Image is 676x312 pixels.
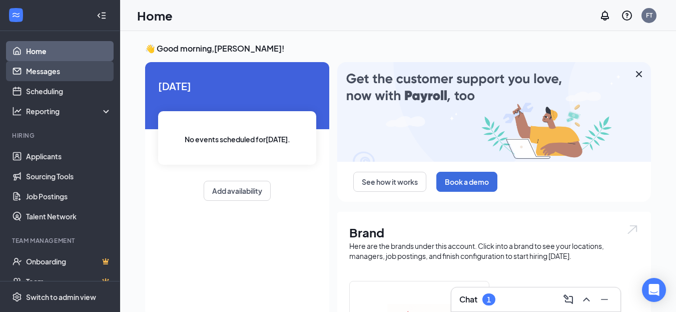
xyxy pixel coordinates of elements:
a: Job Postings [26,186,112,206]
div: Here are the brands under this account. Click into a brand to see your locations, managers, job p... [349,241,639,261]
button: See how it works [353,172,426,192]
svg: Settings [12,292,22,302]
a: Scheduling [26,81,112,101]
a: TeamCrown [26,271,112,291]
a: Messages [26,61,112,81]
button: Add availability [204,181,271,201]
div: Open Intercom Messenger [642,278,666,302]
a: Sourcing Tools [26,166,112,186]
svg: Notifications [599,10,611,22]
svg: Collapse [97,11,107,21]
h1: Home [137,7,173,24]
button: ComposeMessage [560,291,576,307]
span: No events scheduled for [DATE] . [185,134,290,145]
div: Switch to admin view [26,292,96,302]
svg: ComposeMessage [562,293,574,305]
span: [DATE] [158,78,316,94]
svg: Analysis [12,106,22,116]
svg: ChevronUp [580,293,592,305]
svg: QuestionInfo [621,10,633,22]
a: Talent Network [26,206,112,226]
div: 1 [487,295,491,304]
a: Home [26,41,112,61]
div: Hiring [12,131,110,140]
h3: 👋 Good morning, [PERSON_NAME] ! [145,43,651,54]
svg: WorkstreamLogo [11,10,21,20]
svg: Cross [633,68,645,80]
svg: Minimize [598,293,610,305]
h1: Brand [349,224,639,241]
h3: Chat [459,294,477,305]
div: FT [646,11,652,20]
img: payroll-large.gif [337,62,651,162]
img: open.6027fd2a22e1237b5b06.svg [626,224,639,235]
button: Book a demo [436,172,497,192]
a: Applicants [26,146,112,166]
a: OnboardingCrown [26,251,112,271]
button: Minimize [596,291,612,307]
div: Reporting [26,106,112,116]
div: Team Management [12,236,110,245]
button: ChevronUp [578,291,594,307]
